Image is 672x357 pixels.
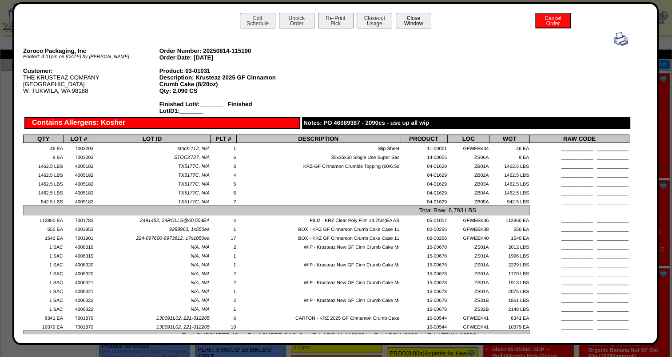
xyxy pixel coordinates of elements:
td: 1462.5 LBS [24,187,64,196]
td: 1 SAC [24,259,64,268]
td: WIP - Krusteaz New GF Cinn Crumb Cake Mi [237,277,400,286]
span: 130091L02, 221-012205 [156,325,210,330]
td: ____________ ____________ [529,178,629,187]
td: 1 [210,250,237,259]
td: 2148 LBS [489,304,530,313]
td: 4005182 [64,196,94,205]
span: TX5177C, N/A [178,190,210,196]
td: 04-01629 [400,161,447,170]
td: 15-00678 [400,259,447,268]
td: 2 [210,268,237,277]
td: 4 [210,170,237,178]
td: ZS06A [447,152,489,161]
th: QTY [24,135,64,143]
td: 04-01629 [400,196,447,205]
td: 05-01007 [400,215,447,224]
span: 130091L02, 221-012205 [156,316,210,321]
td: 1462.5 LBS [489,161,530,170]
td: 15-00678 [400,295,447,304]
div: Zoroco Packaging, Inc [23,48,159,54]
td: ____________ ____________ [529,233,629,242]
div: Customer: [23,67,159,74]
td: 1 [210,304,237,313]
td: 1462.5 LBS [489,187,530,196]
td: 1540 EA [489,233,530,242]
td: 7 [210,196,237,205]
td: ____________ ____________ [529,259,629,268]
td: 2229 LBS [489,259,530,268]
td: WIP - Krusteaz New GF Cinn Crumb Cake Mi [237,259,400,268]
td: 15-00678 [400,286,447,295]
td: 04-01629 [400,187,447,196]
td: 550 EA [489,224,530,233]
td: ____________ ____________ [529,196,629,205]
td: 1462.5 LBS [489,170,530,178]
td: 2 [210,242,237,250]
td: ZS01A [447,242,489,250]
td: ZS01A [447,259,489,268]
td: ZS01A [447,286,489,295]
a: CloseWindow [395,20,432,27]
td: 4003953 [64,224,94,233]
td: 7001901 [64,233,94,242]
td: 1 SAC [24,242,64,250]
td: 7001879 [64,313,94,321]
td: 112860 EA [489,215,530,224]
td: 1462.5 LBS [489,178,530,187]
td: 4006321 [64,277,94,286]
td: 112860 EA [24,215,64,224]
span: stock-112, N/A [178,146,210,151]
td: 4006320 [64,268,94,277]
td: FILM - KRZ Clear Poly Film 14.75in(EA AS [237,215,400,224]
span: TX5177C, N/A [178,182,210,187]
td: BOX - KRZ GF Cinnamon Crumb Cake Case 11 [237,224,400,233]
td: 4006319 [64,250,94,259]
span: TX5177C, N/A [178,164,210,169]
td: 8 EA [489,152,530,161]
div: Contains Allergens: Kosher [24,117,300,129]
td: ____________ ____________ [529,321,629,330]
td: 4005182 [64,170,94,178]
div: Order Date: [DATE] [159,54,296,61]
th: WGT [489,135,530,143]
div: Description: Krusteaz 2025 GF Cinnamon Crumb Cake (8/20oz) [159,74,296,87]
td: 4 [210,215,237,224]
td: 2075 LBS [489,286,530,295]
td: 35x35x50 Single Use Super Sac [237,152,400,161]
td: GFWEEK38 [447,224,489,233]
span: 9288963, 1x550ea [169,227,210,232]
td: 1 [210,286,237,295]
td: KRZ-GF Cinnamon Crumble Topping (60/6.5o [237,161,400,170]
td: 15-00678 [400,268,447,277]
td: 5 [210,178,237,187]
td: 6341 EA [24,313,64,321]
td: 3 [210,161,237,170]
td: 10379 EA [489,321,530,330]
td: 02-00256 [400,233,447,242]
span: STOCK727, N/A [174,155,210,160]
td: CARTON - KRZ 2025 GF Cinnamon Crumb Cake [237,313,400,321]
td: ZB04A [447,187,489,196]
td: 6 [210,152,237,161]
td: 1 SAC [24,277,64,286]
td: ____________ ____________ [529,250,629,259]
td: ____________ ____________ [529,277,629,286]
td: 4006322 [64,295,94,304]
td: 7001879 [64,321,94,330]
td: 15-00678 [400,277,447,286]
td: 10 [210,321,237,330]
button: CloseoutUsage [357,13,392,28]
td: ____________ ____________ [529,242,629,250]
td: 1462.5 LBS [24,178,64,187]
td: 17 [210,233,237,242]
span: N/A, N/A [191,289,210,294]
span: N/A, N/A [191,280,210,286]
td: ____________ ____________ [529,215,629,224]
td: 6341 EA [489,313,530,321]
td: ____________ ____________ [529,268,629,277]
td: 4006320 [64,259,94,268]
td: 4005182 [64,178,94,187]
td: 1 [210,224,237,233]
span: N/A, N/A [191,307,210,312]
td: 942.5 LBS [24,196,64,205]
